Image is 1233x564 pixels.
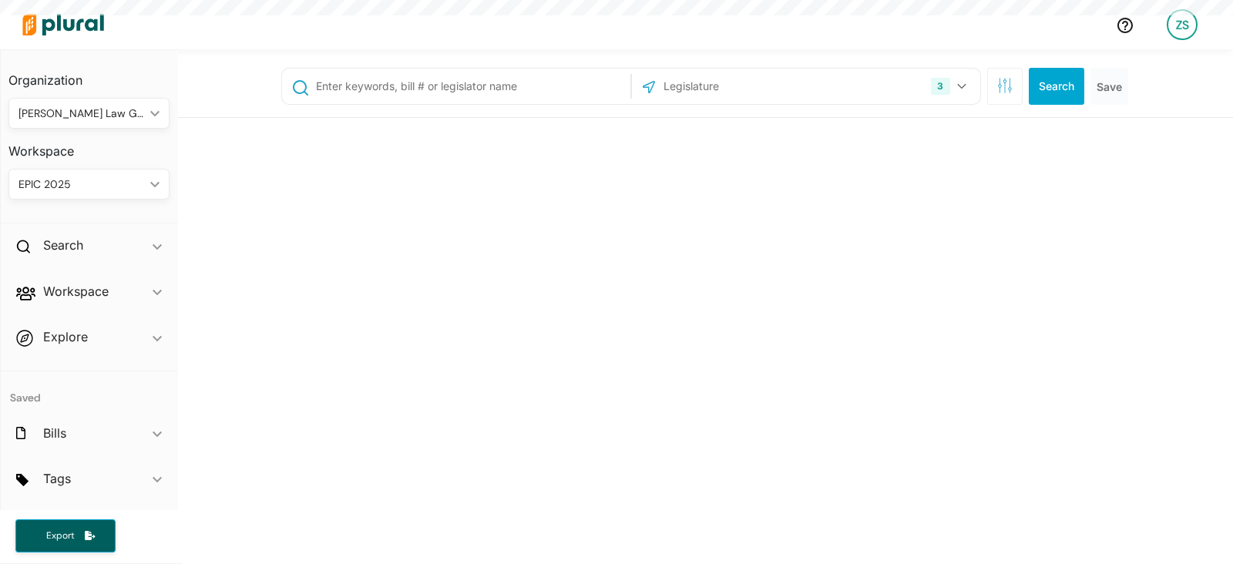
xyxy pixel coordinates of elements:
h3: Workspace [8,129,170,163]
h2: Bills [43,425,66,441]
button: Search [1029,68,1084,105]
button: Save [1090,68,1128,105]
input: Enter keywords, bill # or legislator name [314,72,627,101]
h2: Tags [43,470,71,487]
h2: Explore [43,328,88,345]
input: Legislature [662,72,827,101]
button: 3 [925,72,976,101]
h4: Saved [1,371,177,409]
div: [PERSON_NAME] Law Group [18,106,144,122]
div: 3 [931,78,949,95]
button: Export [15,519,116,552]
h3: Organization [8,58,170,92]
span: Search Filters [997,78,1013,91]
span: Export [35,529,85,542]
div: ZS [1167,9,1198,40]
a: ZS [1154,3,1210,46]
h2: Search [43,237,83,253]
h2: Workspace [43,283,109,300]
div: EPIC 2025 [18,176,144,193]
